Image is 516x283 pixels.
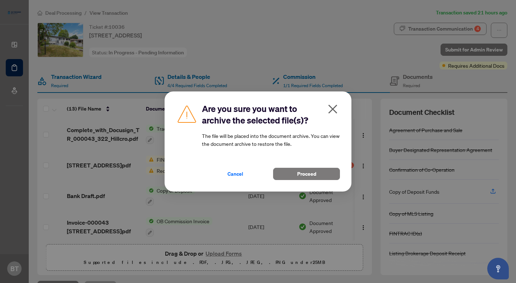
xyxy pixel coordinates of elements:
[202,132,340,148] article: The file will be placed into the document archive. You can view the document archive to restore t...
[176,103,198,125] img: Caution Icon
[327,103,338,115] span: close
[227,168,243,180] span: Cancel
[273,168,340,180] button: Proceed
[297,168,316,180] span: Proceed
[202,168,269,180] button: Cancel
[202,103,340,126] h2: Are you sure you want to archive the selected file(s)?
[487,258,509,279] button: Open asap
